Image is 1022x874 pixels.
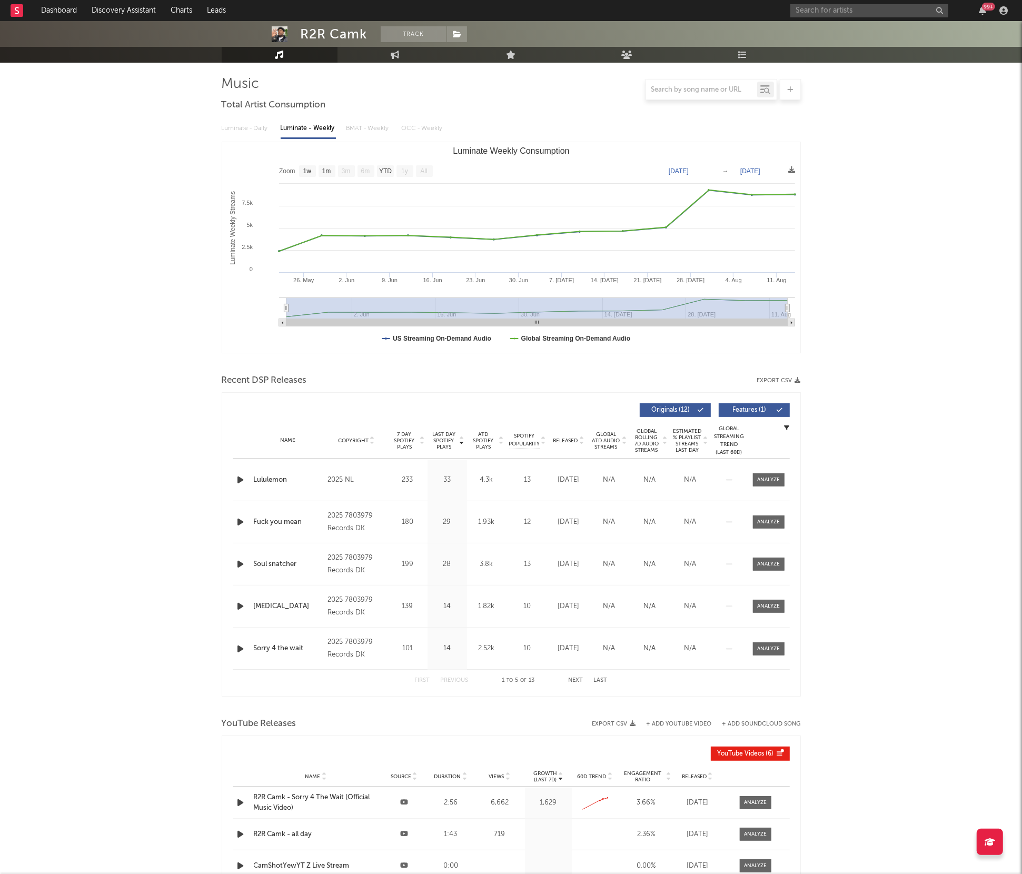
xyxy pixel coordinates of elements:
span: 60D Trend [578,773,607,780]
div: N/A [673,559,708,570]
div: [DATE] [551,475,587,485]
button: Track [381,26,446,42]
div: 719 [477,829,522,840]
span: YouTube Videos [718,751,765,757]
span: Spotify Popularity [509,432,540,448]
div: 2.36 % [621,829,671,840]
div: + Add YouTube Video [636,721,712,727]
text: All [420,168,427,175]
div: 1 5 13 [490,674,548,687]
input: Search for artists [790,4,948,17]
input: Search by song name or URL [646,86,757,94]
text: 2. Jun [339,277,354,283]
a: CamShotYewYT Z Live Stream [254,861,378,871]
div: N/A [592,601,627,612]
button: Next [569,678,583,683]
text: → [722,167,729,175]
text: 9. Jun [382,277,398,283]
div: 2:56 [430,798,472,808]
div: 101 [391,643,425,654]
text: 30. Jun [509,277,528,283]
button: YouTube Videos(6) [711,747,790,761]
a: R2R Camk - Sorry 4 The Wait (Official Music Video) [254,792,378,813]
div: 199 [391,559,425,570]
div: 2025 7803979 Records DK [328,594,385,619]
span: Name [305,773,320,780]
svg: Luminate Weekly Consumption [222,142,800,353]
text: 1y [401,168,408,175]
span: ATD Spotify Plays [470,431,498,450]
div: 13 [509,475,546,485]
div: [MEDICAL_DATA] [254,601,323,612]
div: 1:43 [430,829,472,840]
div: 28 [430,559,464,570]
text: 16. Jun [423,277,442,283]
div: N/A [632,643,668,654]
button: Features(1) [719,403,790,417]
div: 0.00 % [621,861,671,871]
button: + Add SoundCloud Song [712,721,801,727]
div: N/A [592,517,627,528]
text: 11. Aug [767,277,786,283]
a: Soul snatcher [254,559,323,570]
div: 3.8k [470,559,504,570]
div: 2025 7803979 Records DK [328,636,385,661]
button: Previous [441,678,469,683]
div: 233 [391,475,425,485]
a: Lululemon [254,475,323,485]
span: Estimated % Playlist Streams Last Day [673,428,702,453]
div: N/A [673,475,708,485]
p: Growth [533,770,557,777]
text: US Streaming On-Demand Audio [393,335,491,342]
div: 4.3k [470,475,504,485]
div: 3.66 % [621,798,671,808]
button: Export CSV [592,721,636,727]
div: [DATE] [677,829,719,840]
text: 23. Jun [466,277,485,283]
button: First [415,678,430,683]
div: 2025 NL [328,474,385,486]
text: 26. May [293,277,314,283]
div: 29 [430,517,464,528]
span: Copyright [338,438,369,444]
text: 14. [DATE] [590,277,618,283]
text: 5k [246,222,253,228]
span: Released [682,773,707,780]
span: ( 6 ) [718,751,774,757]
div: 1,629 [528,798,569,808]
span: Engagement Ratio [621,770,665,783]
text: 0 [249,266,252,272]
text: 1m [322,168,331,175]
span: Global Rolling 7D Audio Streams [632,428,661,453]
button: Originals(12) [640,403,711,417]
text: 2.5k [242,244,253,250]
text: [DATE] [669,167,689,175]
text: 6m [361,168,370,175]
text: Global Streaming On-Demand Audio [521,335,630,342]
div: N/A [592,559,627,570]
div: 6,662 [477,798,522,808]
span: Recent DSP Releases [222,374,307,387]
div: N/A [673,643,708,654]
text: YTD [379,168,391,175]
div: N/A [632,559,668,570]
div: R2R Camk [301,26,368,42]
span: Global ATD Audio Streams [592,431,621,450]
a: R2R Camk - all day [254,829,378,840]
div: 1.82k [470,601,504,612]
span: Duration [434,773,461,780]
div: 180 [391,517,425,528]
span: of [521,678,527,683]
div: 2025 7803979 Records DK [328,510,385,535]
div: Global Streaming Trend (Last 60D) [713,425,745,456]
a: Fuck you mean [254,517,323,528]
span: Originals ( 12 ) [647,407,695,413]
div: [DATE] [551,601,587,612]
div: 139 [391,601,425,612]
text: 4. Aug [725,277,741,283]
div: N/A [632,517,668,528]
